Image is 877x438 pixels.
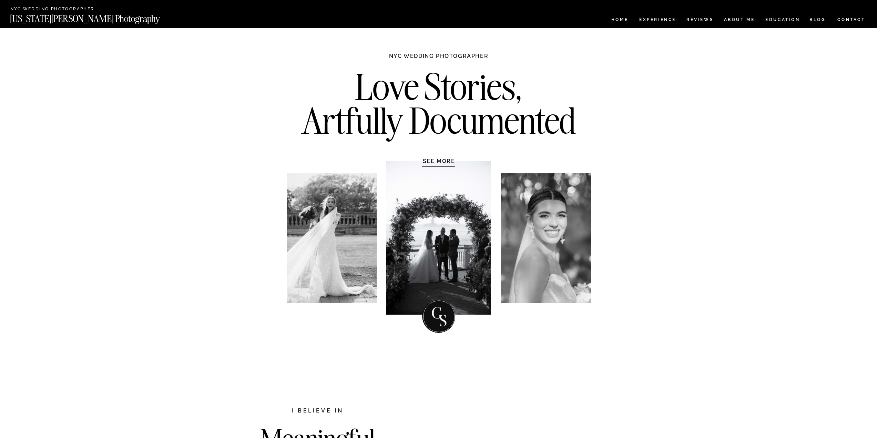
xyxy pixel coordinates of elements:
[837,16,866,23] a: CONTACT
[765,18,801,23] a: EDUCATION
[255,407,380,416] h2: I believe in
[294,70,583,142] h2: Love Stories, Artfully Documented
[809,18,826,23] a: BLOG
[10,7,114,12] a: NYC Wedding Photographer
[10,14,183,20] a: [US_STATE][PERSON_NAME] Photography
[686,18,712,23] a: REVIEWS
[724,18,755,23] a: ABOUT ME
[610,18,630,23] a: HOME
[406,157,472,164] a: SEE MORE
[374,52,503,66] h1: NYC WEDDING PHOTOGRAPHER
[639,18,675,23] a: Experience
